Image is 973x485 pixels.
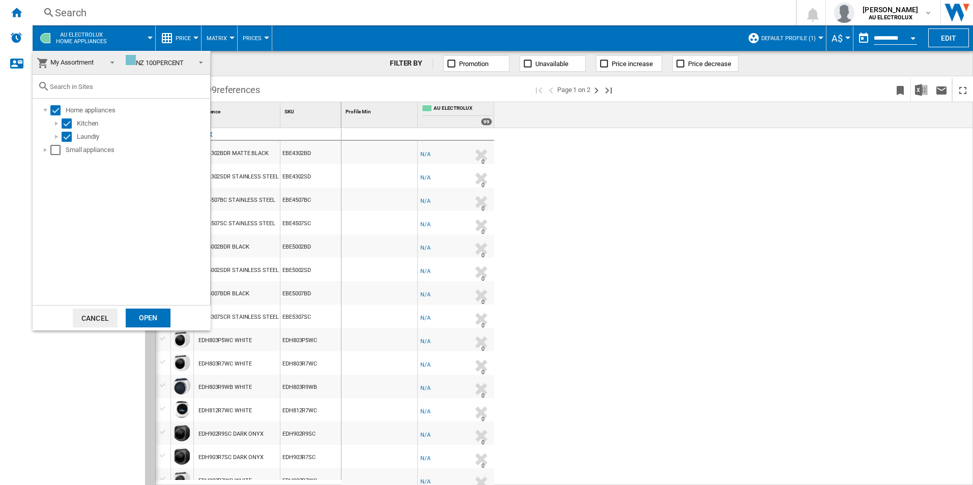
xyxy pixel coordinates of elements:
[126,309,170,327] div: Open
[50,105,66,115] md-checkbox: Select
[66,145,209,155] div: Small appliances
[50,58,94,66] span: My Assortment
[66,105,209,115] div: Home appliances
[77,132,209,142] div: Laundry
[126,59,184,67] div: NZ 100PERCENT
[77,118,209,129] div: Kitchen
[50,83,205,90] input: Search in Sites
[50,145,66,155] md-checkbox: Select
[62,118,77,129] md-checkbox: Select
[73,309,118,327] button: Cancel
[62,132,77,142] md-checkbox: Select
